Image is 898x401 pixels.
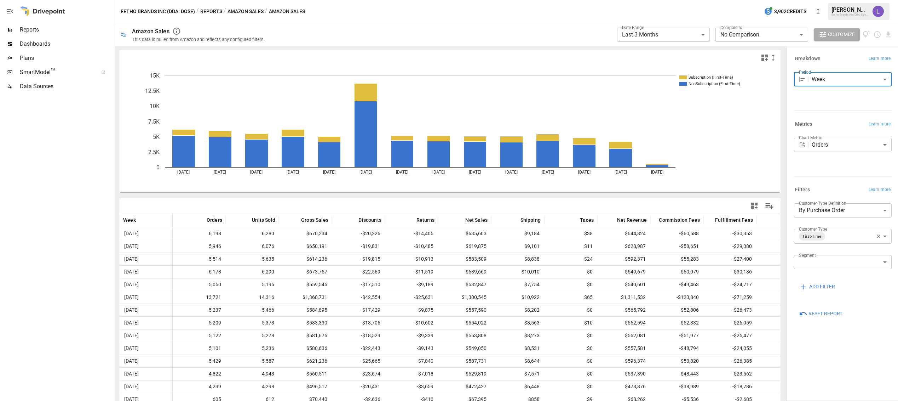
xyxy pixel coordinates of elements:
[282,317,328,329] span: $583,330
[335,291,381,304] span: -$42,554
[495,227,541,240] span: $9,184
[868,1,888,21] button: Lindsay North
[358,216,381,224] span: Discounts
[548,266,594,278] span: $0
[495,355,541,367] span: $8,644
[120,65,774,192] svg: A chart.
[335,355,381,367] span: -$25,665
[442,291,488,304] span: $1,300,545
[761,198,777,214] button: Manage Columns
[156,164,160,171] text: 0
[335,317,381,329] span: -$18,706
[123,355,140,367] span: [DATE]
[176,342,222,355] span: 5,101
[229,278,275,291] span: 5,195
[548,329,594,342] span: $0
[359,170,372,175] text: [DATE]
[799,69,811,75] label: Period
[707,253,753,265] span: -$27,400
[884,30,892,39] button: Download report
[176,380,222,393] span: 4,239
[335,380,381,393] span: -$20,431
[335,304,381,316] span: -$17,429
[794,281,840,293] button: ADD FILTER
[282,329,328,342] span: $581,676
[601,253,647,265] span: $592,371
[177,170,190,175] text: [DATE]
[442,227,488,240] span: $635,603
[873,6,884,17] div: Lindsay North
[176,240,222,253] span: 5,946
[123,216,136,224] span: Week
[760,227,806,240] span: $0
[388,380,434,393] span: -$3,659
[760,266,806,278] span: $0
[335,227,381,240] span: -$20,226
[760,380,806,393] span: $0
[794,203,892,218] div: By Purchase Order
[601,368,647,380] span: $537,390
[800,232,824,241] span: First-Time
[123,380,140,393] span: [DATE]
[548,355,594,367] span: $0
[123,227,140,240] span: [DATE]
[831,6,868,13] div: [PERSON_NAME]
[176,368,222,380] span: 4,822
[580,216,594,224] span: Taxes
[548,317,594,329] span: $10
[282,368,328,380] span: $560,511
[229,253,275,265] span: 5,635
[869,121,891,128] span: Learn more
[495,278,541,291] span: $7,754
[207,216,222,224] span: Orders
[707,342,753,355] span: -$24,055
[760,278,806,291] span: $0
[760,240,806,253] span: $0
[812,138,892,152] div: Orders
[799,226,827,232] label: Customer Type
[707,355,753,367] span: -$26,385
[282,291,328,304] span: $1,368,731
[495,317,541,329] span: $8,563
[814,28,860,41] button: Customize
[601,380,647,393] span: $478,876
[707,240,753,253] span: -$29,380
[811,4,825,18] button: New version available, click to update!
[774,7,806,16] span: 3,902 Credits
[795,120,812,128] h6: Metrics
[622,24,644,30] label: Date Range
[720,24,742,30] label: Compare to
[123,304,140,316] span: [DATE]
[495,291,541,304] span: $10,922
[145,87,160,94] text: 12.5K
[548,240,594,253] span: $11
[760,329,806,342] span: $0
[659,216,700,224] span: Commission Fees
[229,380,275,393] span: 4,298
[282,342,328,355] span: $580,636
[432,170,445,175] text: [DATE]
[148,149,160,156] text: 2.5K
[442,278,488,291] span: $532,847
[795,186,810,194] h6: Filters
[282,278,328,291] span: $559,546
[548,253,594,265] span: $24
[601,329,647,342] span: $562,081
[229,317,275,329] span: 5,373
[760,291,806,304] span: $0
[176,304,222,316] span: 5,237
[388,278,434,291] span: -$9,189
[229,355,275,367] span: 5,587
[396,170,408,175] text: [DATE]
[548,368,594,380] span: $0
[707,291,753,304] span: -$71,259
[469,170,481,175] text: [DATE]
[196,7,199,16] div: /
[707,368,753,380] span: -$23,562
[229,368,275,380] span: 4,943
[229,266,275,278] span: 6,290
[229,342,275,355] span: 5,236
[654,342,700,355] span: -$48,794
[287,170,299,175] text: [DATE]
[795,55,821,63] h6: Breakdown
